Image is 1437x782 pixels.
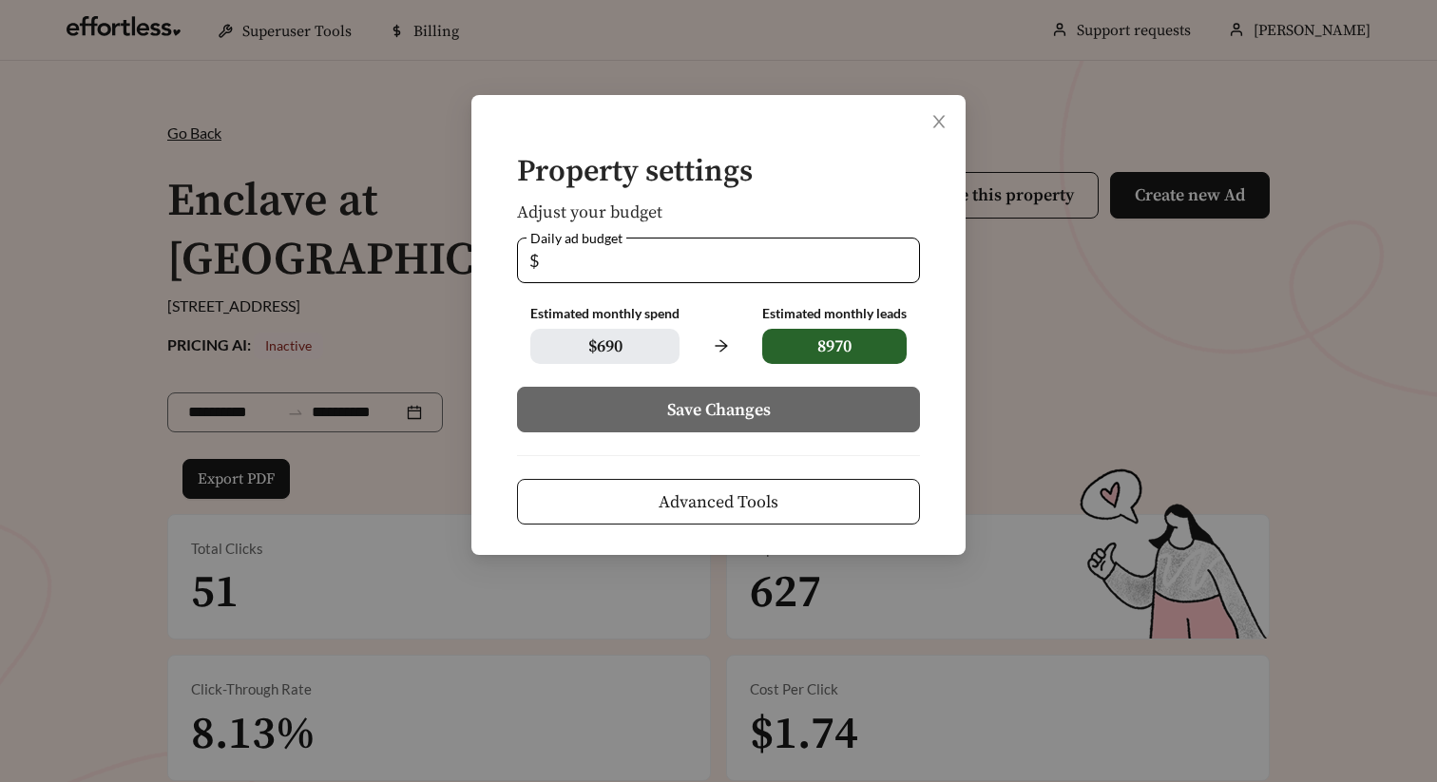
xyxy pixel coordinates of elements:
[702,328,738,364] span: arrow-right
[517,203,920,222] h5: Adjust your budget
[517,479,920,525] button: Advanced Tools
[517,387,920,432] button: Save Changes
[912,95,966,148] button: Close
[762,306,907,322] div: Estimated monthly leads
[530,306,680,322] div: Estimated monthly spend
[530,329,680,364] span: $ 690
[517,492,920,510] a: Advanced Tools
[659,489,778,515] span: Advanced Tools
[762,329,907,364] span: 8970
[529,238,539,282] span: $
[517,156,920,189] h4: Property settings
[930,113,948,130] span: close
